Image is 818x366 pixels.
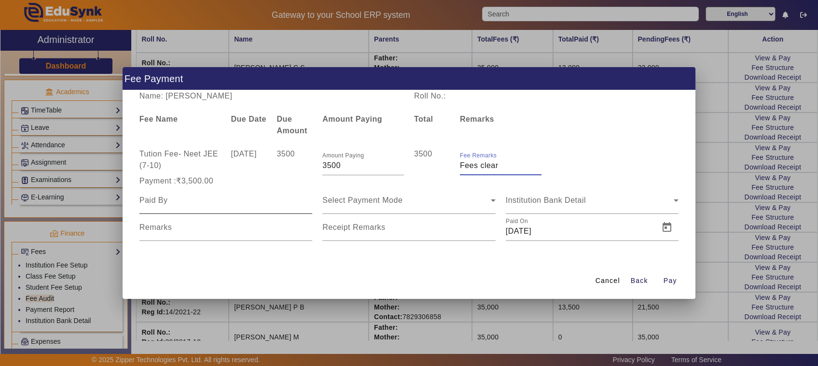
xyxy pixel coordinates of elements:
[139,223,172,231] mat-label: Remarks
[123,67,695,90] h1: Fee Payment
[624,272,655,289] button: Back
[322,153,364,159] mat-label: Amount Paying
[322,160,404,171] input: Amount Paying
[414,115,433,123] b: Total
[506,196,586,204] span: Institution Bank Detail
[322,225,496,237] input: Receipt Remarks
[592,272,624,289] button: Cancel
[322,115,382,123] b: Amount Paying
[139,225,313,237] input: Remarks
[231,115,266,123] b: Due Date
[631,276,648,286] span: Back
[506,218,528,225] mat-label: Paid On
[460,115,494,123] b: Remarks
[506,225,654,237] input: Paid On
[460,160,541,171] input: Fee Remarks
[134,90,409,102] div: Name: [PERSON_NAME]
[460,153,497,159] mat-label: Fee Remarks
[322,223,385,231] mat-label: Receipt Remarks
[655,272,686,289] button: Pay
[596,276,620,286] span: Cancel
[409,148,455,175] div: 3500
[139,195,313,206] input: Paid By
[655,216,679,239] button: Open calendar
[277,115,307,135] b: Due Amount
[139,115,178,123] b: Fee Name
[322,196,402,204] span: Select Payment Mode
[134,148,226,175] div: Tution Fee - Neet JEE (7-10)
[277,150,295,158] span: 3500
[226,148,272,175] div: [DATE]
[664,276,677,286] span: Pay
[134,175,318,187] div: Payment :₹3,500.00
[409,90,547,102] div: Roll No.:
